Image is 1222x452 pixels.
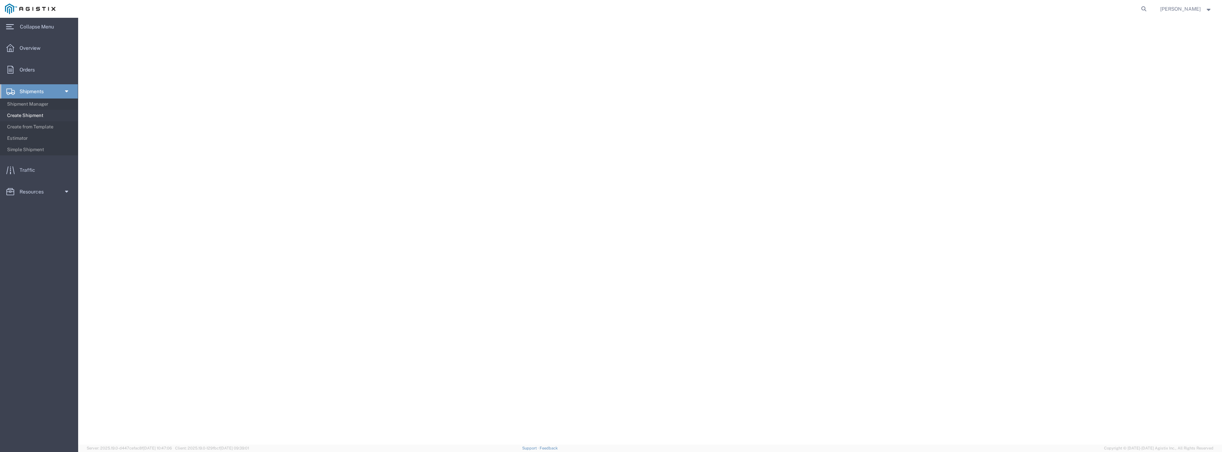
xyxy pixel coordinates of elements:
span: Create from Template [7,120,73,134]
span: Shipment Manager [7,97,73,111]
a: Orders [0,63,78,77]
span: Collapse Menu [20,20,59,34]
a: Feedback [540,446,558,450]
span: Estimator [7,131,73,145]
span: Overview [20,41,45,55]
img: logo [5,4,55,14]
span: Create Shipment [7,108,73,123]
span: Shipments [20,84,49,99]
span: [DATE] 09:39:01 [220,446,249,450]
a: Overview [0,41,78,55]
span: Orders [20,63,40,77]
iframe: FS Legacy Container [78,18,1222,445]
a: Resources [0,185,78,199]
a: Shipments [0,84,78,99]
span: [DATE] 10:47:06 [143,446,172,450]
span: Resources [20,185,49,199]
span: Client: 2025.19.0-129fbcf [175,446,249,450]
button: [PERSON_NAME] [1160,5,1212,13]
a: Support [522,446,540,450]
span: Copyright © [DATE]-[DATE] Agistix Inc., All Rights Reserved [1104,445,1213,451]
a: Traffic [0,163,78,177]
span: David Rosales [1160,5,1201,13]
span: Simple Shipment [7,143,73,157]
span: Traffic [20,163,40,177]
span: Server: 2025.19.0-d447cefac8f [87,446,172,450]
